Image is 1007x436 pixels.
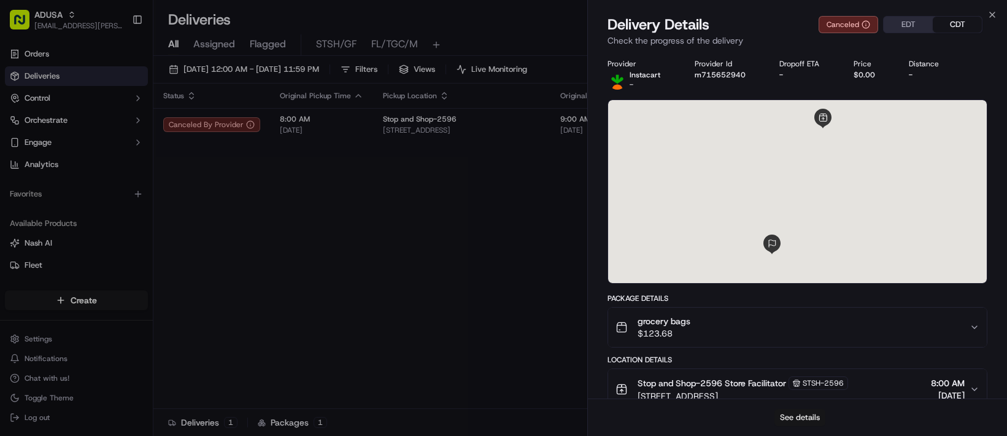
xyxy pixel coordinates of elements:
[608,355,987,365] div: Location Details
[931,377,965,389] span: 8:00 AM
[12,196,34,218] img: 1736555255976-a54dd68f-1ca7-489b-9aae-adbdc363a1c4
[819,16,878,33] button: Canceled
[122,287,149,296] span: Pylon
[803,378,844,388] span: STSH-2596
[933,17,982,33] button: CDT
[104,258,114,268] div: 💻
[779,70,833,80] div: -
[87,286,149,296] a: Powered byPylon
[12,128,223,147] p: Welcome 👋
[608,15,709,34] span: Delivery Details
[608,59,674,69] div: Provider
[638,315,690,327] span: grocery bags
[909,70,953,80] div: -
[32,158,221,171] input: Got a question? Start typing here...
[608,34,987,47] p: Check the progress of the delivery
[608,70,627,90] img: profile_instacart_ahold_partner.png
[774,409,825,426] button: See details
[608,294,987,303] div: Package Details
[630,70,660,80] p: Instacart
[854,59,889,69] div: Price
[638,390,848,402] span: [STREET_ADDRESS]
[42,196,201,208] div: Start new chat
[909,59,953,69] div: Distance
[7,252,99,274] a: 📗Knowledge Base
[638,377,786,389] span: Stop and Shop-2596 Store Facilitator
[608,369,987,410] button: Stop and Shop-2596 Store FacilitatorSTSH-2596[STREET_ADDRESS]8:00 AM[DATE]
[854,70,889,80] div: $0.00
[209,200,223,214] button: Start new chat
[884,17,933,33] button: EDT
[695,70,746,80] button: m715652940
[779,59,833,69] div: Dropoff ETA
[42,208,155,218] div: We're available if you need us!
[99,252,202,274] a: 💻API Documentation
[630,80,633,90] span: -
[12,258,22,268] div: 📗
[638,327,690,340] span: $123.68
[25,257,94,269] span: Knowledge Base
[116,257,197,269] span: API Documentation
[931,389,965,402] span: [DATE]
[608,308,987,347] button: grocery bags$123.68
[12,91,37,115] img: Nash
[695,59,760,69] div: Provider Id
